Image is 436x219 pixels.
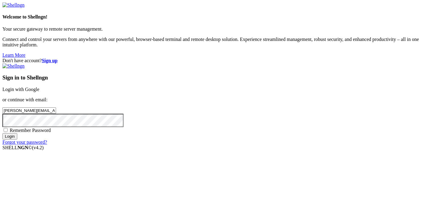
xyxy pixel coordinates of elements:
[2,145,44,150] span: SHELL ©
[32,145,44,150] span: 4.2.0
[4,128,8,132] input: Remember Password
[2,133,17,140] input: Login
[2,107,56,114] input: Email address
[2,26,434,32] p: Your secure gateway to remote server management.
[42,58,58,63] a: Sign up
[2,63,25,69] img: Shellngn
[2,58,434,63] div: Don't have account?
[2,140,47,145] a: Forgot your password?
[10,128,51,133] span: Remember Password
[2,87,39,92] a: Login with Google
[2,37,434,48] p: Connect and control your servers from anywhere with our powerful, browser-based terminal and remo...
[2,97,434,103] p: or continue with email:
[2,2,25,8] img: Shellngn
[2,52,25,58] a: Learn More
[18,145,28,150] b: NGN
[2,74,434,81] h3: Sign in to Shellngn
[2,14,434,20] h4: Welcome to Shellngn!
